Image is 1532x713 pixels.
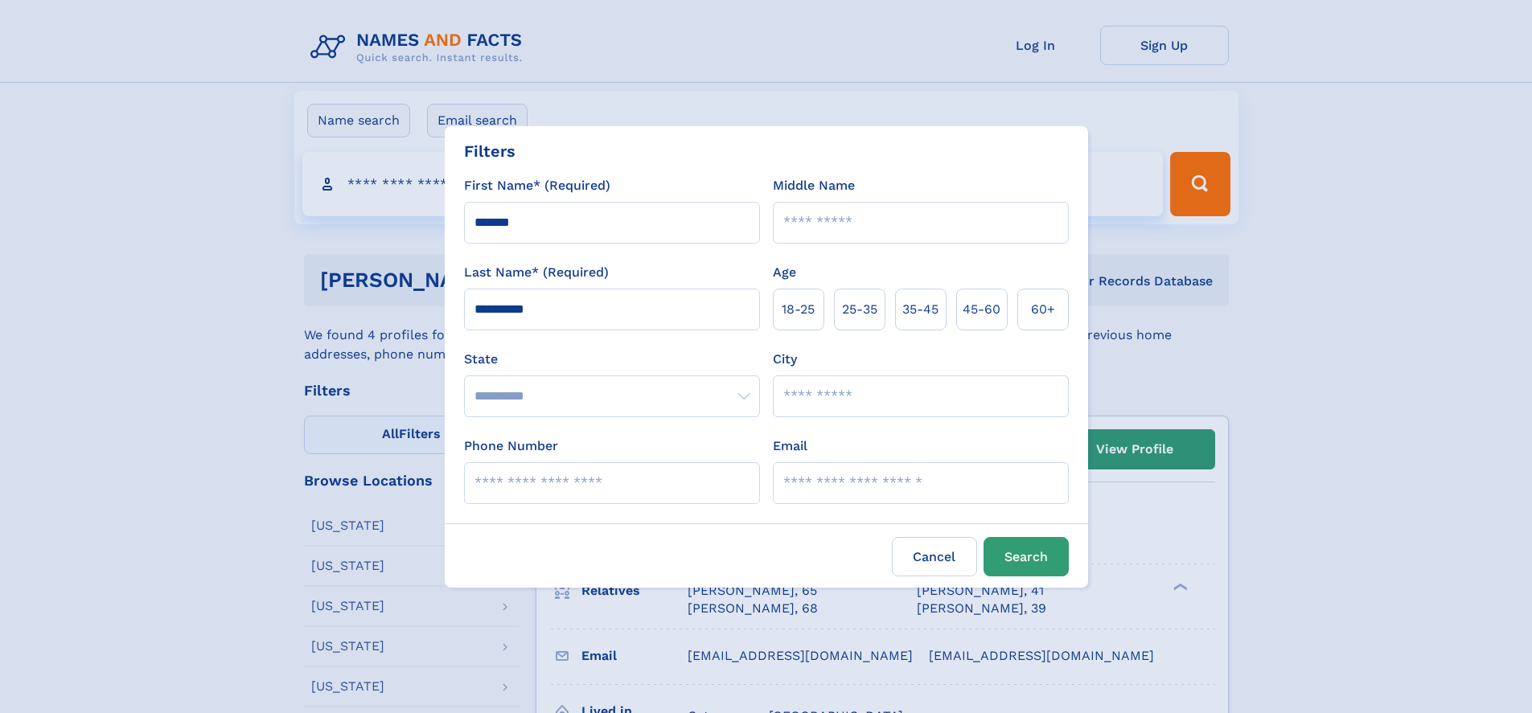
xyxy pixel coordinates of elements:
[464,139,515,163] div: Filters
[1031,300,1055,319] span: 60+
[773,436,807,456] label: Email
[464,350,760,369] label: State
[963,300,1000,319] span: 45‑60
[782,300,815,319] span: 18‑25
[773,263,796,282] label: Age
[464,436,558,456] label: Phone Number
[773,350,797,369] label: City
[892,537,977,576] label: Cancel
[984,537,1069,576] button: Search
[773,176,855,195] label: Middle Name
[464,263,609,282] label: Last Name* (Required)
[902,300,939,319] span: 35‑45
[842,300,877,319] span: 25‑35
[464,176,610,195] label: First Name* (Required)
